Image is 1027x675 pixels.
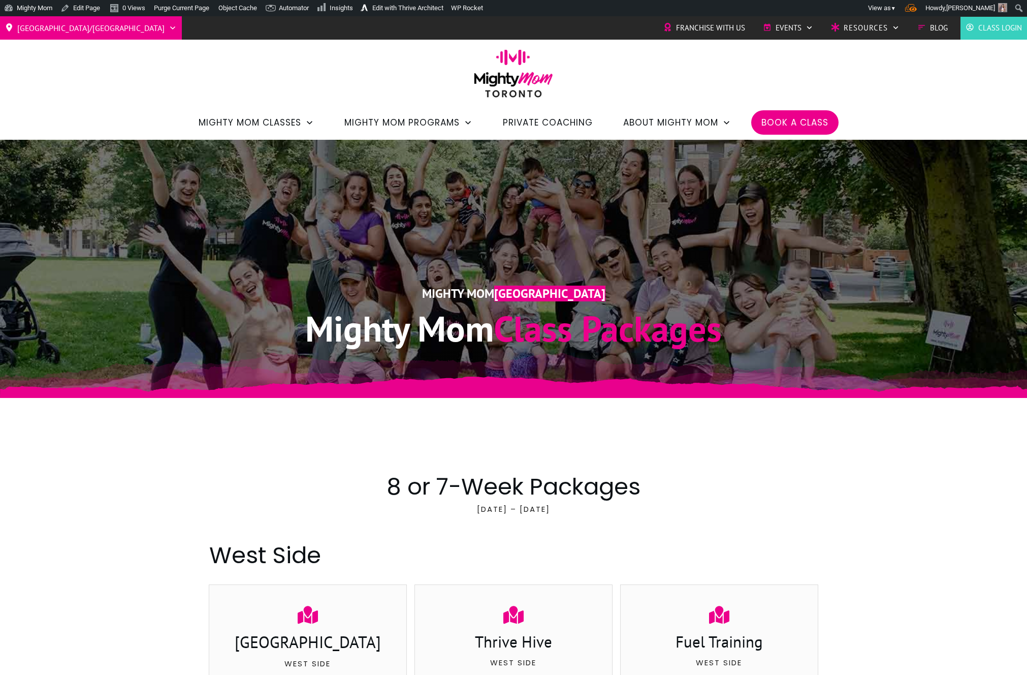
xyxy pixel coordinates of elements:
a: Book a Class [761,114,828,131]
a: Franchise with Us [663,20,745,36]
span: [PERSON_NAME] [946,4,995,12]
span: Class Login [978,20,1022,36]
a: Resources [831,20,900,36]
a: Class Login [966,20,1022,36]
p: [DATE] – [DATE] [209,503,818,528]
span: [GEOGRAPHIC_DATA] [494,286,605,301]
h2: 8 or 7-Week Packages [209,471,818,503]
a: Mighty Mom Classes [199,114,314,131]
span: Mighty Mom Classes [199,114,301,131]
h3: Fuel Training [631,631,808,655]
a: [GEOGRAPHIC_DATA]/[GEOGRAPHIC_DATA] [5,20,177,36]
h3: Thrive Hive [425,631,602,655]
span: ▼ [891,5,896,12]
a: Mighty Mom Programs [344,114,472,131]
a: Blog [917,20,948,36]
h1: Class Packages [219,305,808,352]
span: Franchise with Us [676,20,745,36]
span: About Mighty Mom [623,114,718,131]
span: Events [776,20,801,36]
span: Mighty Mom Programs [344,114,460,131]
h2: West Side [209,539,818,571]
span: [GEOGRAPHIC_DATA]/[GEOGRAPHIC_DATA] [17,20,165,36]
span: Blog [930,20,948,36]
span: Mighty Mom [305,305,494,351]
a: About Mighty Mom [623,114,731,131]
span: Mighty Mom [422,286,494,301]
img: mightymom-logo-toronto [469,49,558,105]
a: Events [763,20,813,36]
a: Private Coaching [503,114,593,131]
span: Resources [844,20,888,36]
h3: [GEOGRAPHIC_DATA] [219,631,396,656]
